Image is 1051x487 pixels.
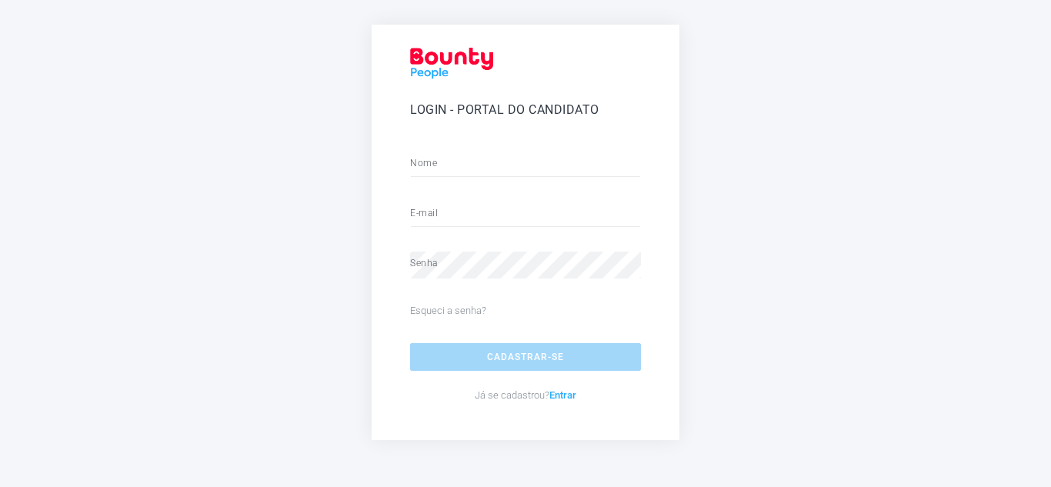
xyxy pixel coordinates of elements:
[410,101,641,119] h5: Login - Portal do Candidato
[410,302,486,320] a: Esqueci a senha?
[410,386,641,405] p: Já se cadastrou?
[549,389,576,401] a: Entrar
[410,343,641,371] button: Cadastrar-se
[410,48,493,82] img: Logo_Red.png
